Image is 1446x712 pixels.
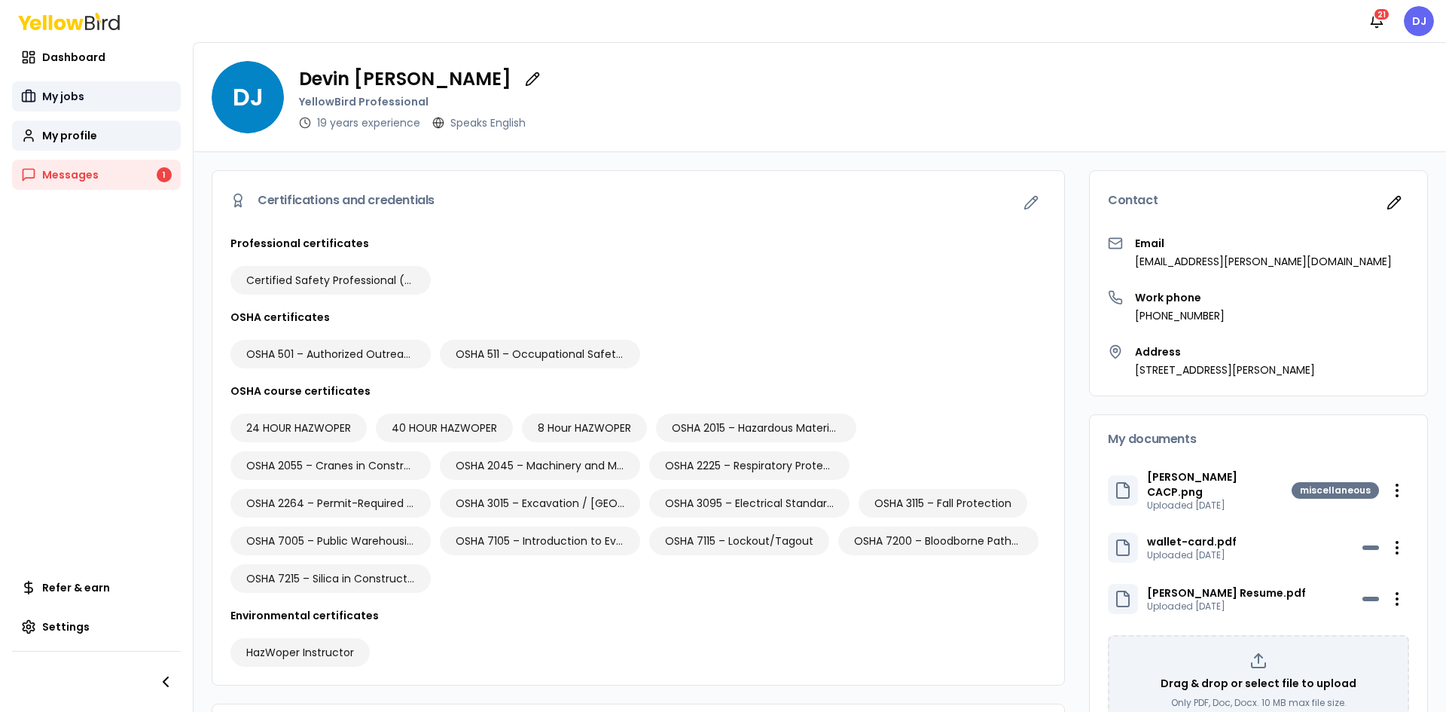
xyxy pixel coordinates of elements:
span: DJ [1404,6,1434,36]
h3: OSHA certificates [230,310,1046,325]
a: Messages1 [12,160,181,190]
div: 1 [157,167,172,182]
span: OSHA 501 – Authorized Outreach Instructor for General Industry [246,347,415,362]
span: Contact [1108,194,1158,206]
span: OSHA 7200 – Bloodborne Pathogens Exposure Control for Healthcare Facilities [854,533,1023,549]
span: OSHA 7115 – Lockout/Tagout [665,533,813,549]
p: Only PDF, Doc, Docx. 10 MB max file size. [1171,697,1347,709]
a: Settings [12,612,181,642]
span: Refer & earn [42,580,110,595]
a: Dashboard [12,42,181,72]
div: OSHA 2055 – Cranes in Construction [230,451,431,480]
div: miscellaneous [1292,482,1379,499]
div: OSHA 501 – Authorized Outreach Instructor for General Industry [230,340,431,368]
span: 24 HOUR HAZWOPER [246,420,351,435]
div: HazWoper Instructor [230,638,370,667]
div: OSHA 7005 – Public Warehousing and Storage [230,527,431,555]
p: Devin [PERSON_NAME] [299,70,511,88]
a: My jobs [12,81,181,112]
span: OSHA 2045 – Machinery and Machine Guarding Standards [456,458,624,473]
span: OSHA 2264 – Permit-Required Confined Space Entry [246,496,415,511]
div: OSHA 2045 – Machinery and Machine Guarding Standards [440,451,640,480]
p: wallet-card.pdf [1147,534,1237,549]
span: OSHA 3015 – Excavation / [GEOGRAPHIC_DATA] and Soil Mechanics [456,496,624,511]
div: OSHA 2015 – Hazardous Materials [656,414,856,442]
div: OSHA 7105 – Introduction to Evacuation and Emergency Planning [440,527,640,555]
div: Certified Safety Professional (CSP) [230,266,431,295]
a: Refer & earn [12,573,181,603]
span: OSHA 7005 – Public Warehousing and Storage [246,533,415,549]
div: 40 HOUR HAZWOPER [376,414,513,442]
p: YellowBird Professional [299,94,548,109]
span: HazWoper Instructor [246,645,354,660]
div: 8 Hour HAZWOPER [522,414,647,442]
h3: Environmental certificates [230,608,1046,623]
h3: OSHA course certificates [230,384,1046,399]
a: My profile [12,121,181,151]
span: OSHA 3095 – Electrical Standards (Low Voltage – Federal) [665,496,834,511]
div: OSHA 511 – Occupational Safety & Health Standards for General Industry (30-Hour) [440,340,640,368]
div: OSHA 2225 – Respiratory Protection [649,451,850,480]
span: OSHA 2015 – Hazardous Materials [672,420,840,435]
p: [EMAIL_ADDRESS][PERSON_NAME][DOMAIN_NAME] [1135,254,1392,269]
div: OSHA 2264 – Permit-Required Confined Space Entry [230,489,431,518]
p: [STREET_ADDRESS][PERSON_NAME] [1135,362,1315,377]
button: 21 [1362,6,1392,36]
span: My profile [42,128,97,143]
span: Certified Safety Professional (CSP) [246,273,415,288]
span: OSHA 3115 – Fall Protection [874,496,1011,511]
span: OSHA 2055 – Cranes in Construction [246,458,415,473]
p: Speaks English [450,115,526,130]
div: OSHA 7115 – Lockout/Tagout [649,527,829,555]
div: OSHA 3015 – Excavation / Trenching and Soil Mechanics [440,489,640,518]
div: OSHA 3095 – Electrical Standards (Low Voltage – Federal) [649,489,850,518]
span: OSHA 7215 – Silica in Construction / Maritime / General Industries [246,571,415,586]
div: OSHA 3115 – Fall Protection [859,489,1027,518]
p: Uploaded [DATE] [1147,500,1292,512]
p: Uploaded [DATE] [1147,600,1306,613]
span: 8 Hour HAZWOPER [538,420,631,435]
div: OSHA 7215 – Silica in Construction / Maritime / General Industries [230,564,431,593]
p: [PERSON_NAME] CACP.png [1147,469,1292,500]
h3: Email [1135,236,1392,251]
p: Uploaded [DATE] [1147,549,1237,561]
span: 40 HOUR HAZWOPER [392,420,497,435]
p: [PHONE_NUMBER] [1135,308,1225,323]
span: My documents [1108,433,1196,445]
div: OSHA 7200 – Bloodborne Pathogens Exposure Control for Healthcare Facilities [838,527,1039,555]
span: Dashboard [42,50,105,65]
span: OSHA 511 – Occupational Safety & Health Standards for General Industry (30-Hour) [456,347,624,362]
p: Drag & drop or select file to upload [1161,676,1356,691]
span: Messages [42,167,99,182]
div: 24 HOUR HAZWOPER [230,414,367,442]
h3: Professional certificates [230,236,1046,251]
span: Certifications and credentials [258,194,435,206]
p: 19 years experience [317,115,420,130]
h3: Work phone [1135,290,1225,305]
span: DJ [212,61,284,133]
span: OSHA 7105 – Introduction to Evacuation and Emergency Planning [456,533,624,549]
div: 21 [1373,8,1390,21]
span: My jobs [42,89,84,104]
p: [PERSON_NAME] Resume.pdf [1147,585,1306,600]
span: Settings [42,619,90,634]
h3: Address [1135,344,1315,359]
span: OSHA 2225 – Respiratory Protection [665,458,834,473]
